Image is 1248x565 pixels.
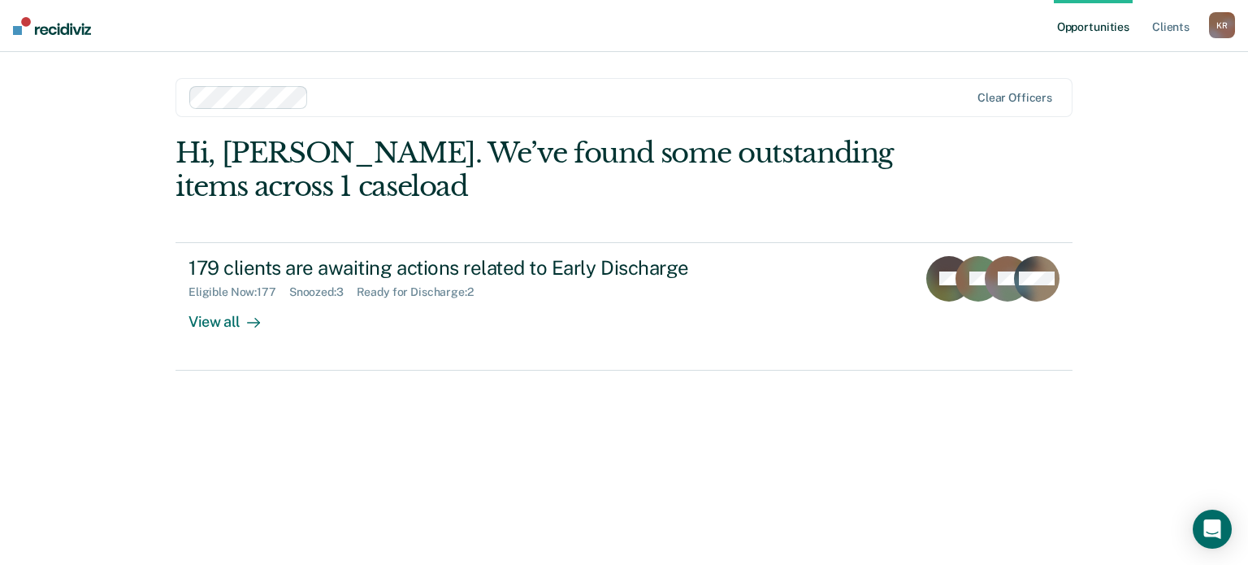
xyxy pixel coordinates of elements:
[175,242,1072,371] a: 179 clients are awaiting actions related to Early DischargeEligible Now:177Snoozed:3Ready for Dis...
[1209,12,1235,38] div: K R
[1193,510,1232,549] div: Open Intercom Messenger
[977,91,1052,105] div: Clear officers
[13,17,91,35] img: Recidiviz
[289,285,357,299] div: Snoozed : 3
[188,285,289,299] div: Eligible Now : 177
[188,256,759,280] div: 179 clients are awaiting actions related to Early Discharge
[357,285,487,299] div: Ready for Discharge : 2
[1209,12,1235,38] button: KR
[188,299,279,331] div: View all
[175,137,893,203] div: Hi, [PERSON_NAME]. We’ve found some outstanding items across 1 caseload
